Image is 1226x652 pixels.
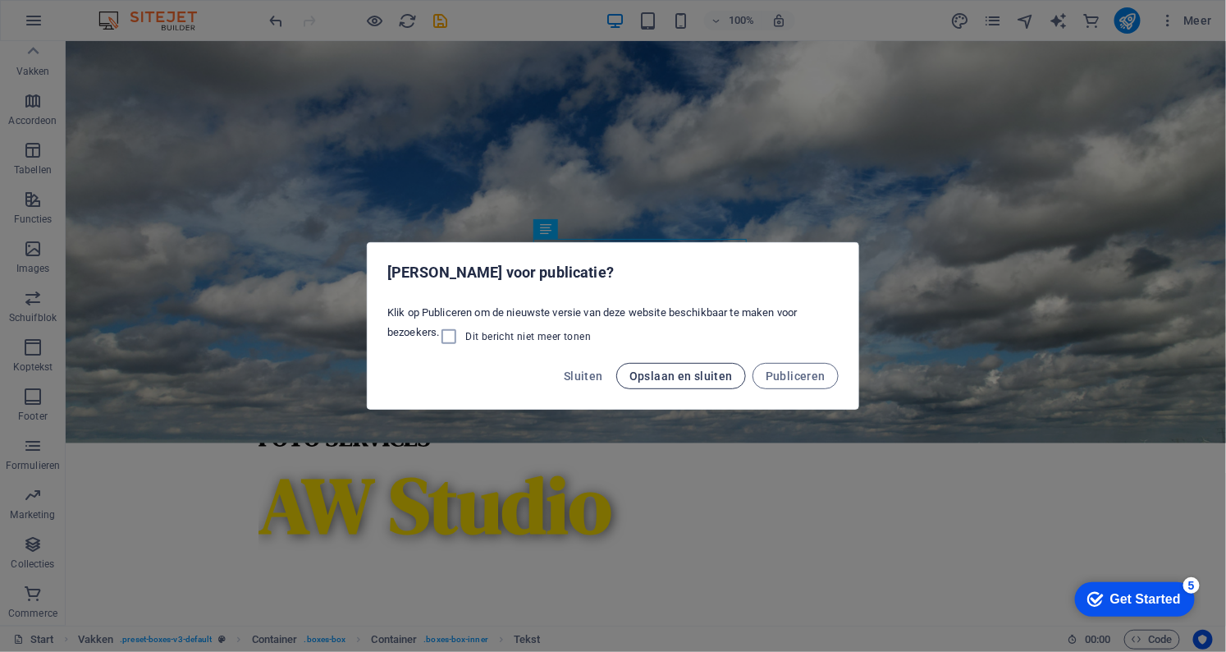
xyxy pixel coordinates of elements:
[557,363,610,389] button: Sluiten
[766,370,826,383] span: Publiceren
[48,18,119,33] div: Get Started
[465,330,591,343] span: Dit bericht niet meer tonen
[564,370,603,383] span: Sluiten
[368,299,858,353] div: Klik op Publiceren om de nieuwste versie van deze website beschikbaar te maken voor bezoekers.
[629,370,733,383] span: Opslaan en sluiten
[616,363,746,389] button: Opslaan en sluiten
[13,8,133,43] div: Get Started 5 items remaining, 0% complete
[753,363,839,389] button: Publiceren
[193,416,902,515] div: 1/1
[387,263,839,282] h2: [PERSON_NAME] voor publicatie?
[121,3,138,20] div: 5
